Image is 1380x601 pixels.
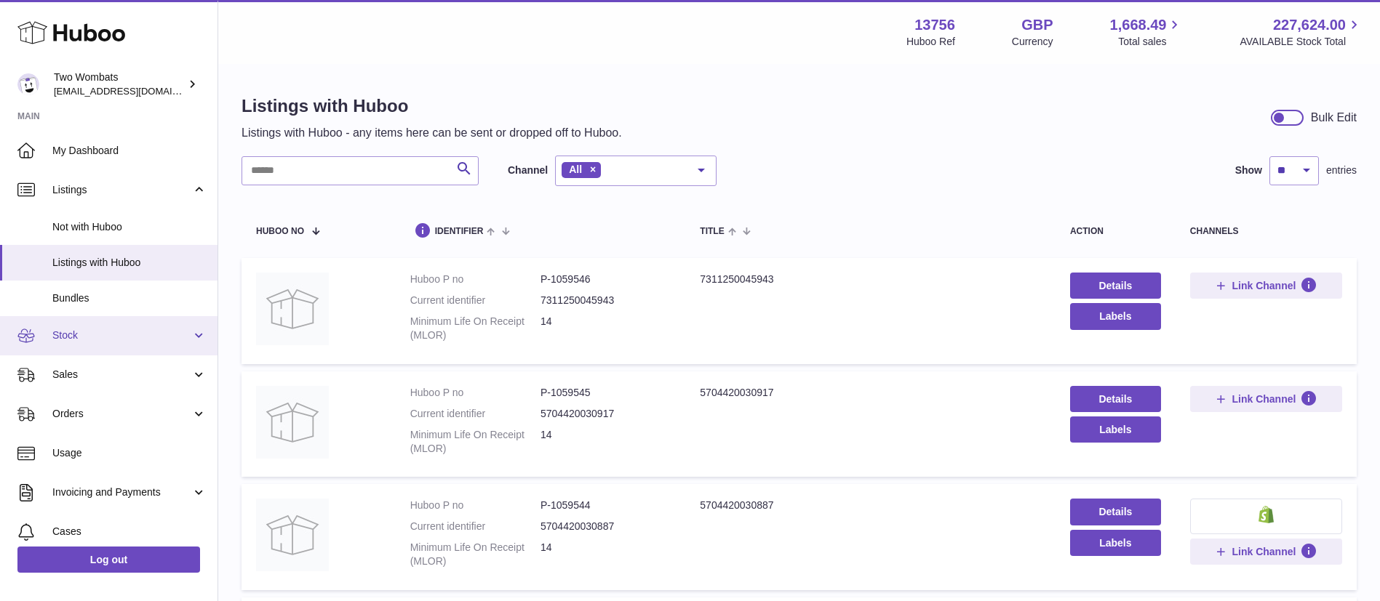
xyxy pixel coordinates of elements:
dd: 14 [541,541,671,568]
img: shopify-small.png [1259,506,1274,523]
span: Orders [52,407,191,421]
label: Channel [508,164,548,177]
span: identifier [435,227,484,236]
span: My Dashboard [52,144,207,158]
div: 5704420030917 [700,386,1041,400]
dt: Minimum Life On Receipt (MLOR) [410,428,541,456]
div: Currency [1012,35,1053,49]
button: Labels [1070,530,1161,556]
dt: Huboo P no [410,386,541,400]
a: Details [1070,273,1161,299]
div: channels [1190,227,1342,236]
button: Labels [1070,303,1161,329]
button: Link Channel [1190,386,1342,412]
p: Listings with Huboo - any items here can be sent or dropped off to Huboo. [242,125,622,141]
img: 5704420030887 [256,499,329,571]
div: Two Wombats [54,70,185,98]
span: Link Channel [1232,279,1296,292]
span: Cases [52,525,207,539]
dt: Minimum Life On Receipt (MLOR) [410,541,541,568]
dt: Minimum Life On Receipt (MLOR) [410,315,541,342]
div: Huboo Ref [906,35,955,49]
div: 7311250045943 [700,273,1041,286]
dt: Current identifier [410,520,541,533]
span: Bundles [52,291,207,305]
a: Log out [17,546,200,573]
a: Details [1070,386,1161,412]
dt: Huboo P no [410,273,541,286]
span: All [569,164,582,175]
span: entries [1326,164,1357,177]
dd: 5704420030887 [541,520,671,533]
span: Link Channel [1232,392,1296,406]
span: Invoicing and Payments [52,485,191,499]
label: Show [1235,164,1262,177]
strong: 13756 [914,15,955,35]
button: Link Channel [1190,273,1342,299]
span: Sales [52,368,191,382]
a: Details [1070,499,1161,525]
div: Bulk Edit [1311,110,1357,126]
span: Listings [52,183,191,197]
span: Huboo no [256,227,304,236]
h1: Listings with Huboo [242,94,622,118]
span: Listings with Huboo [52,256,207,270]
a: 227,624.00 AVAILABLE Stock Total [1240,15,1363,49]
dt: Current identifier [410,407,541,421]
button: Link Channel [1190,539,1342,565]
dd: 5704420030917 [541,407,671,421]
span: AVAILABLE Stock Total [1240,35,1363,49]
img: internalAdmin-13756@internal.huboo.com [17,73,39,95]
dd: 14 [541,428,671,456]
strong: GBP [1021,15,1053,35]
dd: P-1059546 [541,273,671,286]
img: 7311250045943 [256,273,329,345]
div: 5704420030887 [700,499,1041,512]
dd: P-1059544 [541,499,671,512]
span: Link Channel [1232,545,1296,558]
span: Total sales [1118,35,1183,49]
dd: P-1059545 [541,386,671,400]
span: title [700,227,724,236]
img: 5704420030917 [256,386,329,459]
dt: Huboo P no [410,499,541,512]
dd: 14 [541,315,671,342]
span: 1,668.49 [1110,15,1167,35]
a: 1,668.49 Total sales [1110,15,1184,49]
span: 227,624.00 [1273,15,1346,35]
span: [EMAIL_ADDRESS][DOMAIN_NAME] [54,85,214,97]
div: action [1070,227,1161,236]
button: Labels [1070,416,1161,443]
span: Stock [52,328,191,342]
dd: 7311250045943 [541,294,671,307]
span: Not with Huboo [52,220,207,234]
dt: Current identifier [410,294,541,307]
span: Usage [52,446,207,460]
